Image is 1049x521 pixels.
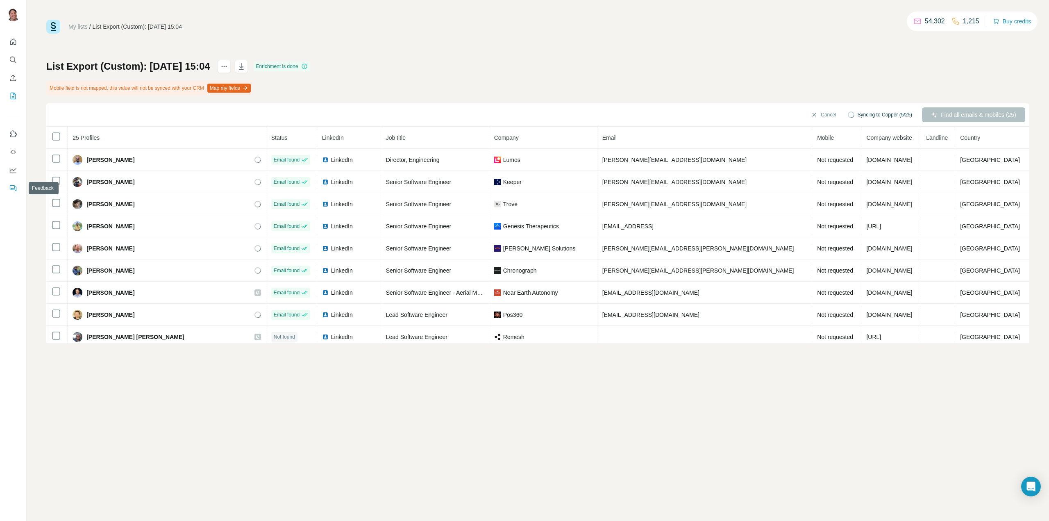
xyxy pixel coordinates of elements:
[494,334,501,340] img: company-logo
[386,334,447,340] span: Lead Software Engineer
[866,157,912,163] span: [DOMAIN_NAME]
[322,245,329,252] img: LinkedIn logo
[46,81,252,95] div: Mobile field is not mapped, this value will not be synced with your CRM
[866,179,912,185] span: [DOMAIN_NAME]
[960,223,1020,230] span: [GEOGRAPHIC_DATA]
[7,71,20,85] button: Enrich CSV
[817,312,853,318] span: Not requested
[960,245,1020,252] span: [GEOGRAPHIC_DATA]
[46,60,210,73] h1: List Export (Custom): [DATE] 15:04
[322,223,329,230] img: LinkedIn logo
[925,16,945,26] p: 54,302
[866,312,912,318] span: [DOMAIN_NAME]
[274,156,300,164] span: Email found
[7,8,20,21] img: Avatar
[331,266,353,275] span: LinkedIn
[73,288,82,298] img: Avatar
[858,111,912,118] span: Syncing to Copper (5/25)
[494,267,501,274] img: company-logo
[7,34,20,49] button: Quick start
[86,222,134,230] span: [PERSON_NAME]
[331,333,353,341] span: LinkedIn
[602,312,699,318] span: [EMAIL_ADDRESS][DOMAIN_NAME]
[274,311,300,319] span: Email found
[86,156,134,164] span: [PERSON_NAME]
[960,289,1020,296] span: [GEOGRAPHIC_DATA]
[68,23,88,30] a: My lists
[254,61,311,71] div: Enrichment is done
[602,223,654,230] span: [EMAIL_ADDRESS]
[7,181,20,196] button: Feedback
[963,16,979,26] p: 1,215
[805,107,842,122] button: Cancel
[602,157,747,163] span: [PERSON_NAME][EMAIL_ADDRESS][DOMAIN_NAME]
[817,201,853,207] span: Not requested
[960,134,980,141] span: Country
[960,201,1020,207] span: [GEOGRAPHIC_DATA]
[86,178,134,186] span: [PERSON_NAME]
[503,200,518,208] span: Trove
[73,134,100,141] span: 25 Profiles
[73,310,82,320] img: Avatar
[274,289,300,296] span: Email found
[322,179,329,185] img: LinkedIn logo
[503,311,522,319] span: Pos360
[386,289,492,296] span: Senior Software Engineer - Aerial Mobility
[817,334,853,340] span: Not requested
[817,289,853,296] span: Not requested
[386,267,452,274] span: Senior Software Engineer
[73,266,82,275] img: Avatar
[274,267,300,274] span: Email found
[274,245,300,252] span: Email found
[46,20,60,34] img: Surfe Logo
[602,201,747,207] span: [PERSON_NAME][EMAIL_ADDRESS][DOMAIN_NAME]
[866,134,912,141] span: Company website
[73,221,82,231] img: Avatar
[503,289,558,297] span: Near Earth Autonomy
[73,199,82,209] img: Avatar
[1021,477,1041,496] div: Open Intercom Messenger
[7,52,20,67] button: Search
[817,223,853,230] span: Not requested
[322,267,329,274] img: LinkedIn logo
[866,223,881,230] span: [URL]
[866,334,881,340] span: [URL]
[386,312,447,318] span: Lead Software Engineer
[960,334,1020,340] span: [GEOGRAPHIC_DATA]
[274,333,295,341] span: Not found
[86,289,134,297] span: [PERSON_NAME]
[866,289,912,296] span: [DOMAIN_NAME]
[86,333,184,341] span: [PERSON_NAME] [PERSON_NAME]
[86,244,134,253] span: [PERSON_NAME]
[602,245,794,252] span: [PERSON_NAME][EMAIL_ADDRESS][PERSON_NAME][DOMAIN_NAME]
[86,266,134,275] span: [PERSON_NAME]
[503,244,576,253] span: [PERSON_NAME] Solutions
[274,178,300,186] span: Email found
[331,244,353,253] span: LinkedIn
[602,179,747,185] span: [PERSON_NAME][EMAIL_ADDRESS][DOMAIN_NAME]
[960,179,1020,185] span: [GEOGRAPHIC_DATA]
[494,223,501,230] img: company-logo
[73,155,82,165] img: Avatar
[331,178,353,186] span: LinkedIn
[960,267,1020,274] span: [GEOGRAPHIC_DATA]
[86,200,134,208] span: [PERSON_NAME]
[386,245,452,252] span: Senior Software Engineer
[386,179,452,185] span: Senior Software Engineer
[73,332,82,342] img: Avatar
[73,177,82,187] img: Avatar
[386,201,452,207] span: Senior Software Engineer
[494,201,501,207] img: company-logo
[503,156,520,164] span: Lumos
[817,157,853,163] span: Not requested
[494,134,519,141] span: Company
[274,200,300,208] span: Email found
[866,267,912,274] span: [DOMAIN_NAME]
[993,16,1031,27] button: Buy credits
[331,156,353,164] span: LinkedIn
[602,134,617,141] span: Email
[817,267,853,274] span: Not requested
[503,266,537,275] span: Chronograph
[331,200,353,208] span: LinkedIn
[218,60,231,73] button: actions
